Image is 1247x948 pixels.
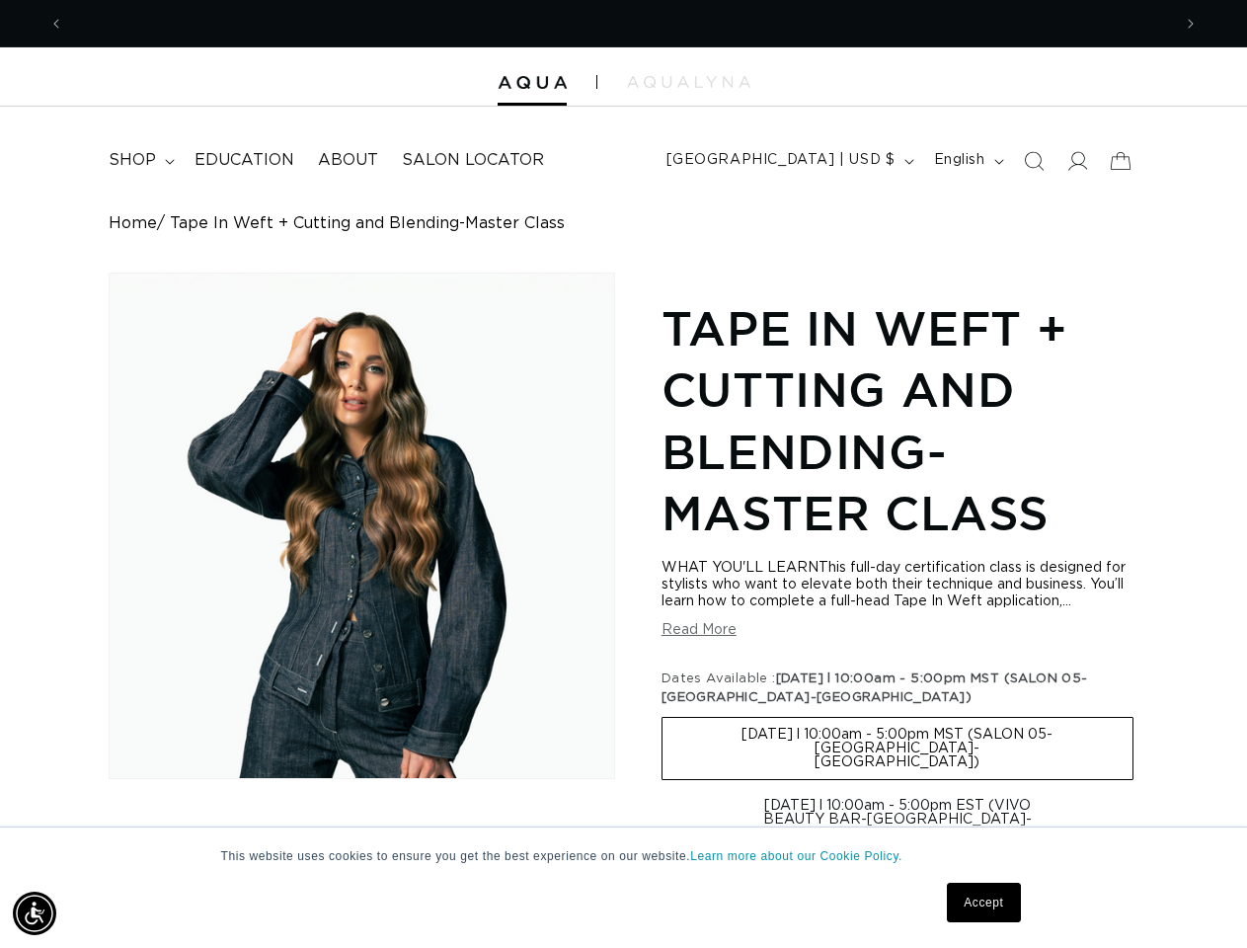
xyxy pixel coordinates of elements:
[662,717,1133,780] label: [DATE] l 10:00am - 5:00pm MST (SALON 05-[GEOGRAPHIC_DATA]-[GEOGRAPHIC_DATA])
[97,138,183,183] summary: shop
[627,76,750,88] img: aqualyna.com
[498,76,567,90] img: Aqua Hair Extensions
[35,5,78,42] button: Previous announcement
[221,847,1027,865] p: This website uses cookies to ensure you get the best experience on our website.
[666,150,896,171] span: [GEOGRAPHIC_DATA] | USD $
[13,892,56,935] div: Accessibility Menu
[1012,139,1055,183] summary: Search
[662,672,1088,705] span: [DATE] l 10:00am - 5:00pm MST (SALON 05-[GEOGRAPHIC_DATA]-[GEOGRAPHIC_DATA])
[690,849,902,863] a: Learn more about our Cookie Policy.
[109,273,615,779] media-gallery: Gallery Viewer
[390,138,556,183] a: Salon Locator
[655,142,922,180] button: [GEOGRAPHIC_DATA] | USD $
[109,214,1137,233] nav: breadcrumbs
[662,789,1133,850] label: [DATE] l 10:00am - 5:00pm EST (VIVO BEAUTY BAR-[GEOGRAPHIC_DATA]-[GEOGRAPHIC_DATA])
[402,150,544,171] span: Salon Locator
[318,150,378,171] span: About
[109,150,156,171] span: shop
[109,214,157,233] a: Home
[195,150,294,171] span: Education
[922,142,1012,180] button: English
[662,297,1138,544] h1: Tape In Weft + Cutting and Blending-Master Class
[170,214,565,233] span: Tape In Weft + Cutting and Blending-Master Class
[306,138,390,183] a: About
[183,138,306,183] a: Education
[1169,5,1212,42] button: Next announcement
[662,622,737,639] button: Read More
[662,560,1138,610] div: WHAT YOU'LL LEARNThis full-day certification class is designed for stylists who want to elevate b...
[662,670,1138,708] legend: Dates Available :
[934,150,985,171] span: English
[947,883,1020,922] a: Accept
